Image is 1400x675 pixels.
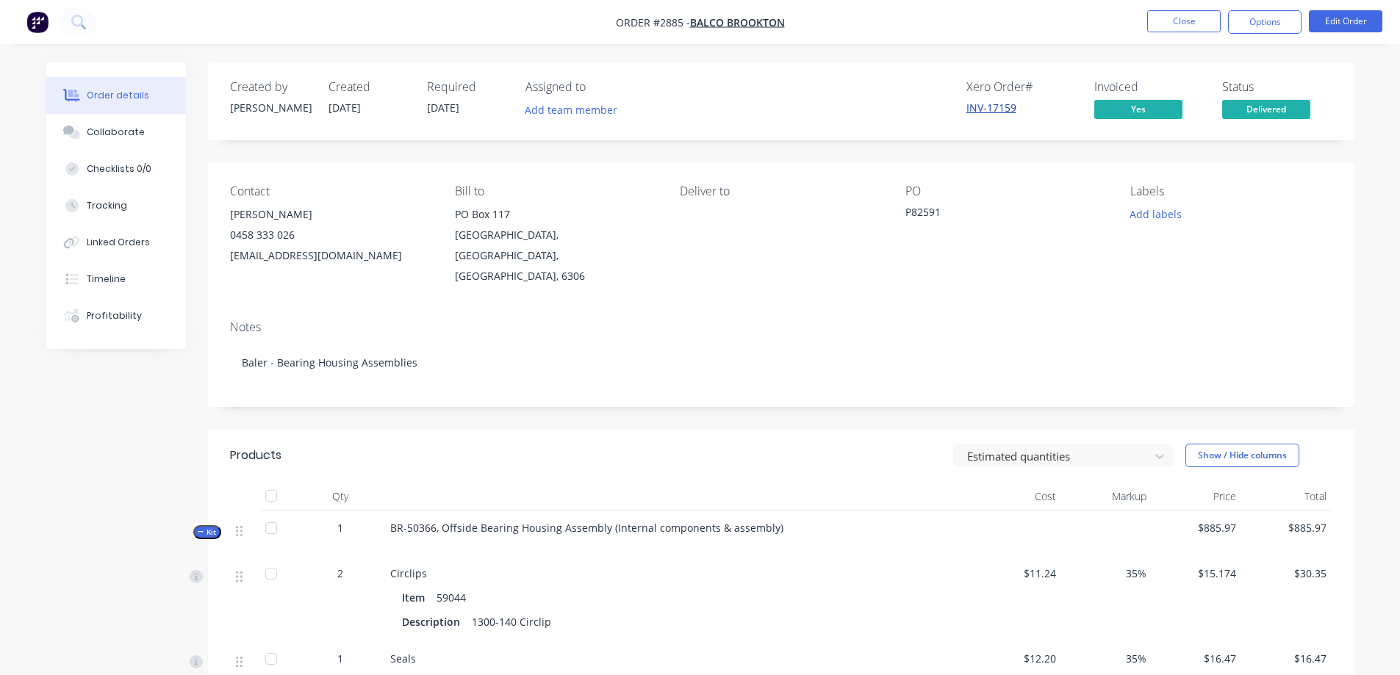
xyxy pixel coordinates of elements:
span: [DATE] [329,101,361,115]
div: PO [905,184,1107,198]
span: Circlips [390,566,427,580]
span: 2 [337,566,343,581]
div: 1300-140 Circlip [466,611,557,632]
div: Markup [1062,482,1152,511]
button: Checklists 0/0 [46,151,186,187]
button: Profitability [46,297,186,334]
div: 0458 333 026 [230,225,431,245]
button: Add labels [1122,204,1190,224]
button: Timeline [46,261,186,297]
button: Close [1147,10,1221,32]
span: 1 [337,651,343,666]
div: P82591 [905,204,1089,225]
a: Balco Brookton [690,15,785,29]
div: Xero Order # [966,80,1077,94]
span: Kit [198,527,217,538]
button: Edit Order [1309,10,1382,32]
div: Deliver to [680,184,881,198]
button: Order details [46,77,186,114]
div: Status [1222,80,1332,94]
span: Order #2885 - [616,15,690,29]
button: Add team member [525,100,625,120]
button: Options [1228,10,1302,34]
div: Invoiced [1094,80,1205,94]
span: $11.24 [978,566,1057,581]
div: [PERSON_NAME] [230,100,311,115]
div: Created [329,80,409,94]
div: Contact [230,184,431,198]
span: Delivered [1222,100,1310,118]
div: Tracking [87,199,127,212]
span: [DATE] [427,101,459,115]
div: Notes [230,320,1332,334]
div: Bill to [455,184,656,198]
button: Add team member [517,100,625,120]
span: $15.174 [1158,566,1237,581]
span: $30.35 [1248,566,1327,581]
span: BR-50366, Offside Bearing Housing Assembly (Internal components & assembly) [390,521,783,535]
div: Checklists 0/0 [87,162,151,176]
div: [GEOGRAPHIC_DATA], [GEOGRAPHIC_DATA], [GEOGRAPHIC_DATA], 6306 [455,225,656,286]
img: Factory [26,11,49,33]
button: Tracking [46,187,186,224]
div: Description [402,611,466,632]
div: Cost [972,482,1063,511]
span: Seals [390,651,416,665]
button: Kit [193,525,221,539]
div: Total [1242,482,1332,511]
span: $16.47 [1248,651,1327,666]
span: $12.20 [978,651,1057,666]
span: $16.47 [1158,651,1237,666]
div: Baler - Bearing Housing Assemblies [230,340,1332,385]
div: Products [230,447,281,464]
div: Item [402,587,431,608]
div: PO Box 117[GEOGRAPHIC_DATA], [GEOGRAPHIC_DATA], [GEOGRAPHIC_DATA], 6306 [455,204,656,286]
span: 1 [337,520,343,535]
div: [EMAIL_ADDRESS][DOMAIN_NAME] [230,245,431,266]
div: Timeline [87,272,126,286]
div: 59044 [431,587,472,608]
div: Labels [1130,184,1332,198]
div: Created by [230,80,311,94]
div: [PERSON_NAME]0458 333 026[EMAIL_ADDRESS][DOMAIN_NAME] [230,204,431,266]
span: Yes [1094,100,1182,118]
span: $885.97 [1158,520,1237,535]
span: 35% [1068,651,1146,666]
button: Collaborate [46,114,186,151]
div: Collaborate [87,126,145,139]
div: Order details [87,89,149,102]
div: Required [427,80,508,94]
a: INV-17159 [966,101,1016,115]
div: Linked Orders [87,236,150,249]
div: Price [1152,482,1243,511]
div: Qty [296,482,384,511]
button: Show / Hide columns [1185,444,1299,467]
span: $885.97 [1248,520,1327,535]
div: [PERSON_NAME] [230,204,431,225]
button: Linked Orders [46,224,186,261]
div: Assigned to [525,80,672,94]
div: PO Box 117 [455,204,656,225]
button: Delivered [1222,100,1310,122]
span: 35% [1068,566,1146,581]
div: Profitability [87,309,142,322]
